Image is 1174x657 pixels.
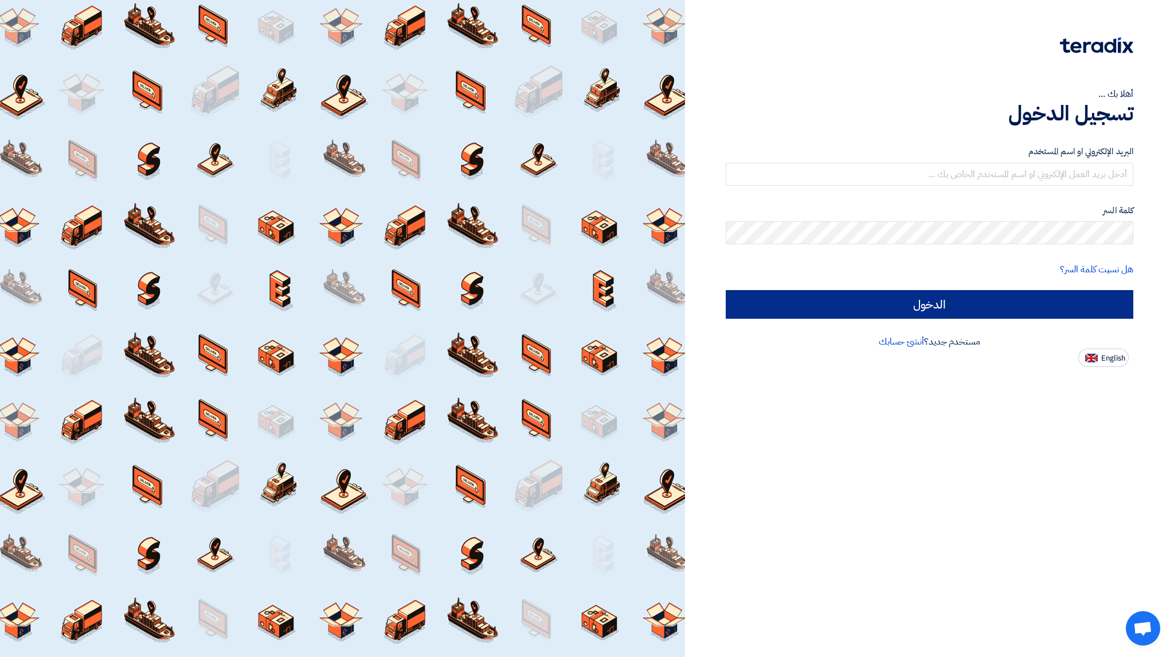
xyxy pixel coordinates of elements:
h1: تسجيل الدخول [726,101,1133,126]
label: كلمة السر [726,204,1133,217]
input: الدخول [726,290,1133,319]
img: en-US.png [1085,354,1098,362]
span: English [1101,354,1125,362]
button: English [1078,349,1129,367]
a: Open chat [1126,611,1160,646]
a: أنشئ حسابك [879,335,924,349]
label: البريد الإلكتروني او اسم المستخدم [726,145,1133,158]
img: Teradix logo [1060,37,1133,53]
a: هل نسيت كلمة السر؟ [1060,263,1133,276]
div: مستخدم جديد؟ [726,335,1133,349]
div: أهلا بك ... [726,87,1133,101]
input: أدخل بريد العمل الإلكتروني او اسم المستخدم الخاص بك ... [726,163,1133,186]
